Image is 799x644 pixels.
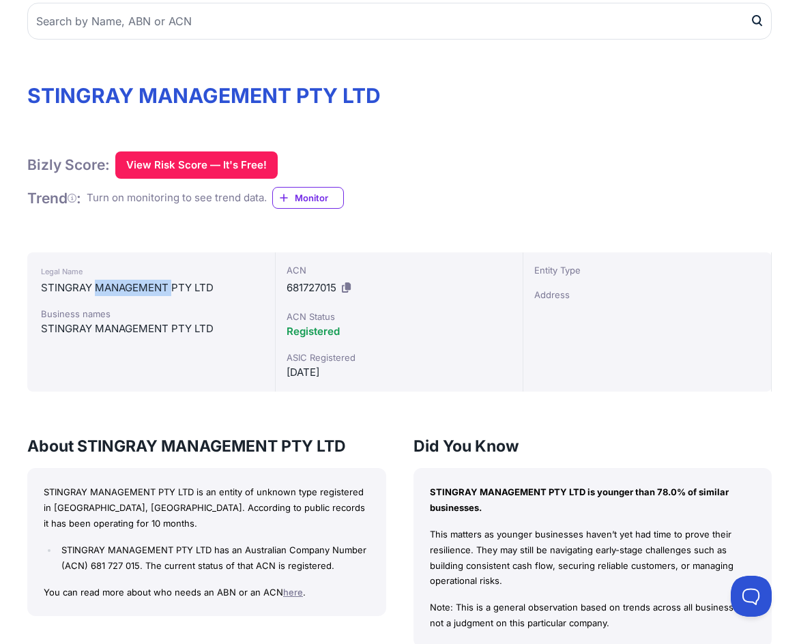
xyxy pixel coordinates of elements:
[413,435,772,457] h3: Did You Know
[287,310,512,323] div: ACN Status
[115,151,278,179] button: View Risk Score — It's Free!
[430,527,756,589] p: This matters as younger businesses haven’t yet had time to prove their resilience. They may still...
[27,3,772,40] input: Search by Name, ABN or ACN
[287,325,340,338] span: Registered
[283,587,303,598] a: here
[534,263,760,277] div: Entity Type
[27,435,386,457] h3: About STINGRAY MANAGEMENT PTY LTD
[44,585,370,600] p: You can read more about who needs an ABN or an ACN .
[287,351,512,364] div: ASIC Registered
[272,187,344,209] a: Monitor
[430,484,756,516] p: STINGRAY MANAGEMENT PTY LTD is younger than 78.0% of similar businesses.
[58,542,369,574] li: STINGRAY MANAGEMENT PTY LTD has an Australian Company Number (ACN) 681 727 015. The current statu...
[287,281,336,294] span: 681727015
[295,191,343,205] span: Monitor
[41,280,261,296] div: STINGRAY MANAGEMENT PTY LTD
[41,307,261,321] div: Business names
[41,321,261,337] div: STINGRAY MANAGEMENT PTY LTD
[27,156,110,174] h1: Bizly Score:
[27,83,772,108] h1: STINGRAY MANAGEMENT PTY LTD
[287,263,512,277] div: ACN
[731,576,772,617] iframe: Toggle Customer Support
[287,364,512,381] div: [DATE]
[41,263,261,280] div: Legal Name
[44,484,370,531] p: STINGRAY MANAGEMENT PTY LTD is an entity of unknown type registered in [GEOGRAPHIC_DATA], [GEOGRA...
[430,600,756,631] p: Note: This is a general observation based on trends across all businesses, not a judgment on this...
[534,288,760,302] div: Address
[87,190,267,206] div: Turn on monitoring to see trend data.
[27,189,81,207] h1: Trend :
